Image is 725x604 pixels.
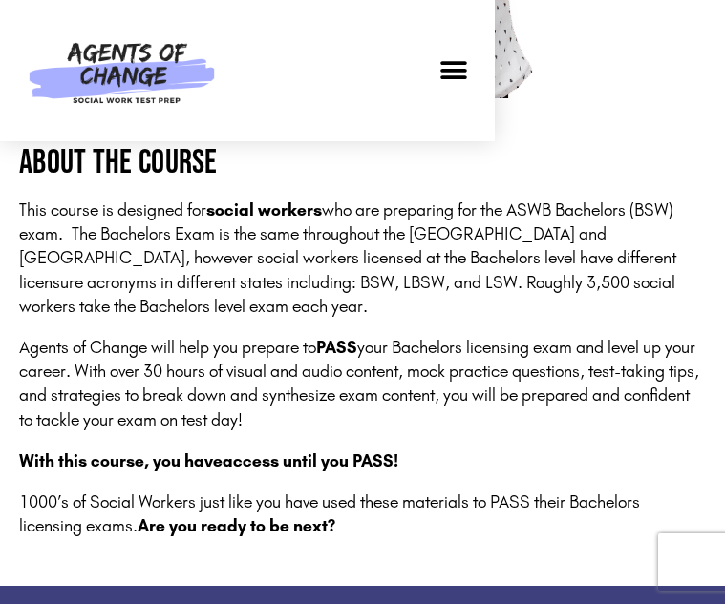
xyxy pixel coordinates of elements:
p: 1000’s of Social Workers just like you have used these materials to PASS their Bachelors licensin... [19,490,706,538]
b: With this course, you have [19,450,398,471]
p: Agents of Change will help you prepare to your Bachelors licensing exam and level up your career.... [19,336,706,432]
h4: About the Course [19,146,706,179]
span: access until you PASS! [223,450,398,471]
strong: Are you ready to be next? [138,515,335,536]
strong: social workers [206,199,322,220]
strong: PASS [316,337,357,358]
div: Menu Toggle [433,49,476,92]
p: This course is designed for who are preparing for the ASWB Bachelors (BSW) exam. The Bachelors Ex... [19,198,706,319]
